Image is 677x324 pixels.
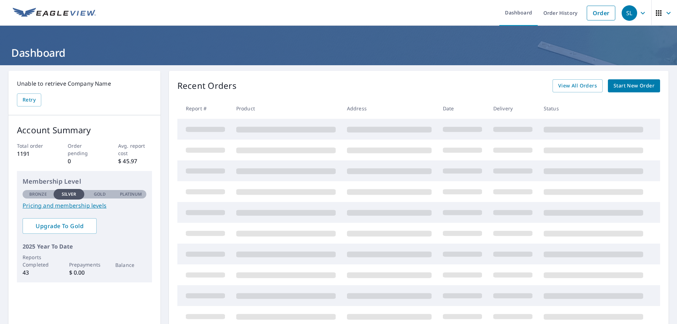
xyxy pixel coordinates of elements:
[62,191,77,197] p: Silver
[68,142,102,157] p: Order pending
[68,157,102,165] p: 0
[69,261,100,268] p: Prepayments
[587,6,615,20] a: Order
[17,142,51,149] p: Total order
[177,79,237,92] p: Recent Orders
[115,261,146,269] p: Balance
[231,98,341,119] th: Product
[341,98,437,119] th: Address
[608,79,660,92] a: Start New Order
[17,124,152,136] p: Account Summary
[177,98,231,119] th: Report #
[118,157,152,165] p: $ 45.97
[488,98,538,119] th: Delivery
[23,201,146,210] a: Pricing and membership levels
[558,81,597,90] span: View All Orders
[17,93,41,106] button: Retry
[23,177,146,186] p: Membership Level
[437,98,488,119] th: Date
[614,81,654,90] span: Start New Order
[17,79,152,88] p: Unable to retrieve Company Name
[23,218,97,234] a: Upgrade To Gold
[94,191,106,197] p: Gold
[29,191,47,197] p: Bronze
[120,191,142,197] p: Platinum
[23,253,54,268] p: Reports Completed
[118,142,152,157] p: Avg. report cost
[17,149,51,158] p: 1191
[69,268,100,277] p: $ 0.00
[538,98,649,119] th: Status
[13,8,96,18] img: EV Logo
[23,242,146,251] p: 2025 Year To Date
[553,79,603,92] a: View All Orders
[8,45,669,60] h1: Dashboard
[28,222,91,230] span: Upgrade To Gold
[23,96,36,104] span: Retry
[622,5,637,21] div: SL
[23,268,54,277] p: 43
